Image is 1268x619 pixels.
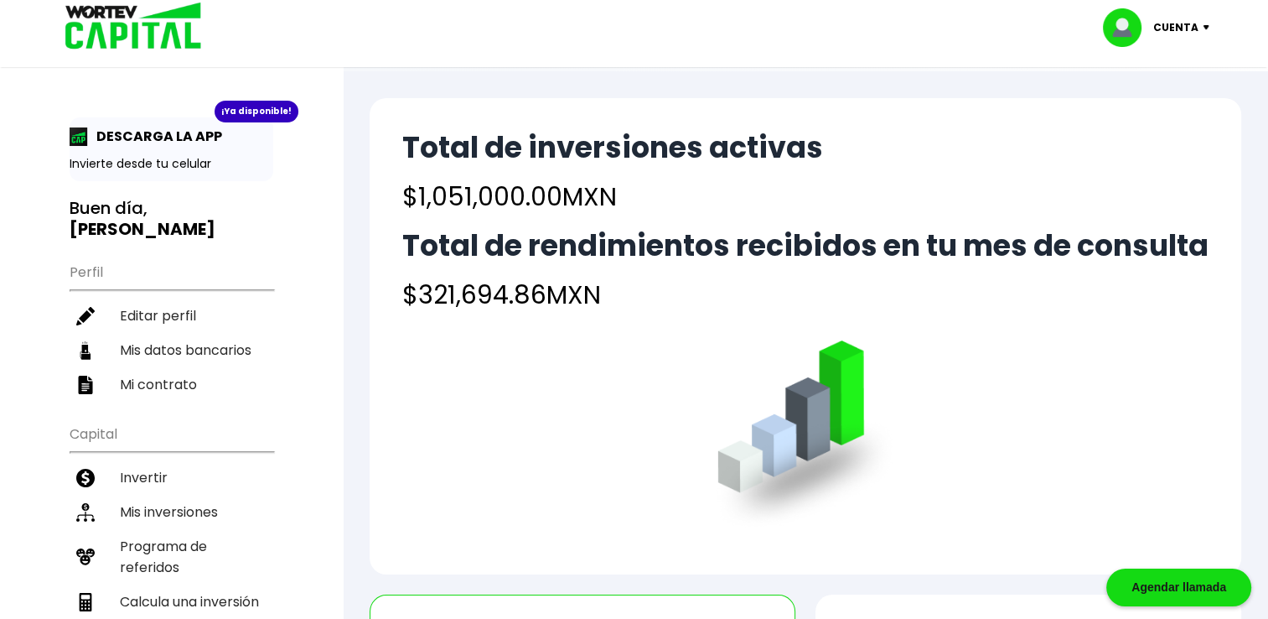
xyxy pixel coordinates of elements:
img: datos-icon.10cf9172.svg [76,341,95,360]
h4: $1,051,000.00 MXN [402,178,823,216]
img: app-icon [70,127,88,146]
img: profile-image [1103,8,1153,47]
a: Mi contrato [70,367,273,402]
img: invertir-icon.b3b967d7.svg [76,469,95,487]
ul: Perfil [70,253,273,402]
p: DESCARGA LA APP [88,126,222,147]
div: Agendar llamada [1106,569,1251,606]
h2: Total de inversiones activas [402,131,823,164]
a: Mis datos bancarios [70,333,273,367]
p: Invierte desde tu celular [70,155,273,173]
img: editar-icon.952d3147.svg [76,307,95,325]
h3: Buen día, [70,198,273,240]
img: icon-down [1198,25,1221,30]
img: contrato-icon.f2db500c.svg [76,376,95,394]
a: Programa de referidos [70,529,273,585]
img: inversiones-icon.6695dc30.svg [76,503,95,522]
img: calculadora-icon.17d418c4.svg [76,593,95,611]
a: Editar perfil [70,299,273,333]
p: Cuenta [1153,15,1198,40]
h4: $321,694.86 MXN [402,276,1208,314]
div: ¡Ya disponible! [215,101,298,122]
h2: Total de rendimientos recibidos en tu mes de consulta [402,229,1208,263]
img: grafica.516fef24.png [710,341,900,531]
img: recomiendanos-icon.9b8e9327.svg [76,548,95,566]
b: [PERSON_NAME] [70,217,215,241]
a: Mis inversiones [70,495,273,529]
a: Calcula una inversión [70,585,273,619]
a: Invertir [70,460,273,495]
